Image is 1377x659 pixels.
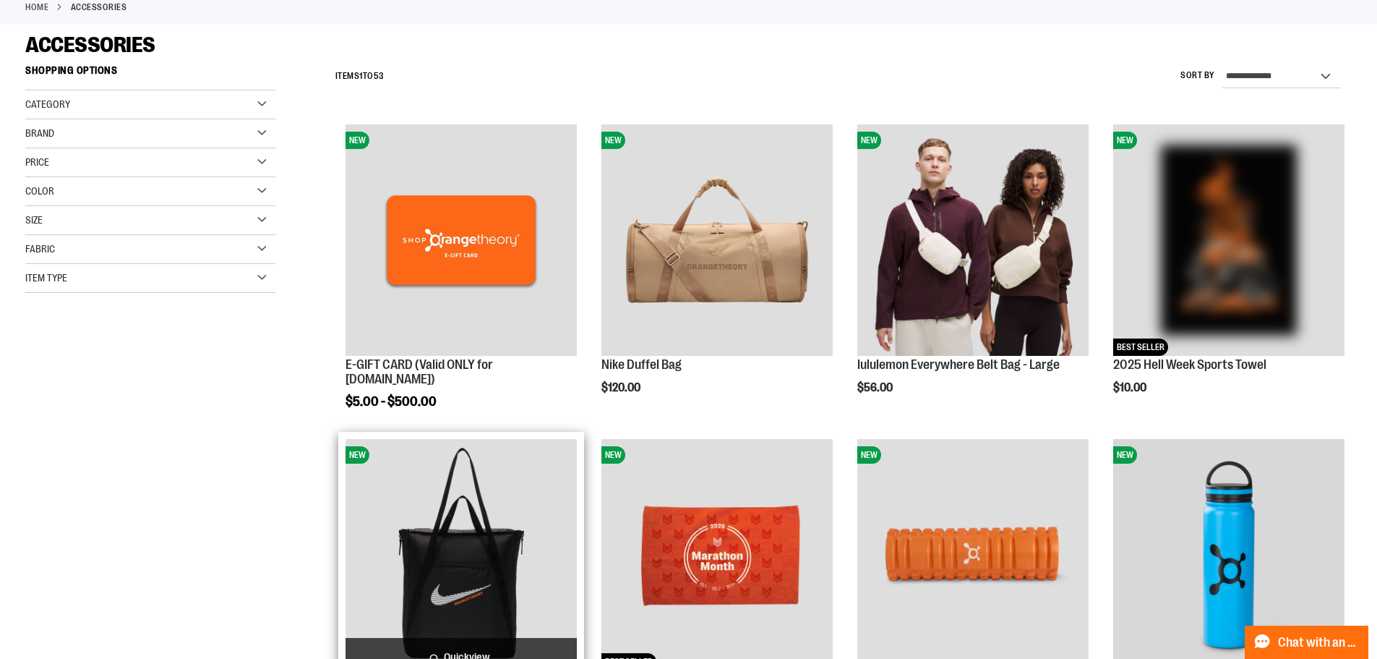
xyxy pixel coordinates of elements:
[25,243,55,255] span: Fabric
[857,124,1089,358] a: lululemon Everywhere Belt Bag - LargeNEW
[857,132,881,149] span: NEW
[374,71,385,81] span: 53
[25,98,70,110] span: Category
[25,127,54,139] span: Brand
[1113,446,1137,464] span: NEW
[25,185,54,197] span: Color
[25,156,49,168] span: Price
[857,124,1089,356] img: lululemon Everywhere Belt Bag - Large
[601,357,682,372] a: Nike Duffel Bag
[1113,124,1344,358] a: OTF 2025 Hell Week Event RetailNEWBEST SELLER
[1245,626,1369,659] button: Chat with an Expert
[338,117,584,445] div: product
[1113,357,1266,372] a: 2025 Hell Week Sports Towel
[346,394,437,409] span: $5.00 - $500.00
[71,1,127,14] strong: ACCESSORIES
[346,357,493,386] a: E-GIFT CARD (Valid ONLY for [DOMAIN_NAME])
[1180,69,1215,82] label: Sort By
[1113,381,1149,394] span: $10.00
[601,446,625,464] span: NEW
[601,124,833,356] img: Nike Duffel Bag
[359,71,363,81] span: 1
[335,65,385,88] h2: Items to
[25,272,67,284] span: Item Type
[601,124,833,358] a: Nike Duffel BagNEW
[1113,124,1344,356] img: OTF 2025 Hell Week Event Retail
[346,124,577,356] img: E-GIFT CARD (Valid ONLY for ShopOrangetheory.com)
[857,357,1060,372] a: lululemon Everywhere Belt Bag - Large
[25,1,48,14] a: Home
[25,214,43,226] span: Size
[1113,132,1137,149] span: NEW
[25,58,275,90] strong: Shopping Options
[601,381,643,394] span: $120.00
[850,117,1096,431] div: product
[346,132,369,149] span: NEW
[346,446,369,464] span: NEW
[1106,117,1352,431] div: product
[857,381,895,394] span: $56.00
[1113,339,1168,356] span: BEST SELLER
[346,124,577,358] a: E-GIFT CARD (Valid ONLY for ShopOrangetheory.com)NEW
[25,33,155,57] span: ACCESSORIES
[594,117,840,431] div: product
[1278,636,1360,650] span: Chat with an Expert
[601,132,625,149] span: NEW
[857,446,881,464] span: NEW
